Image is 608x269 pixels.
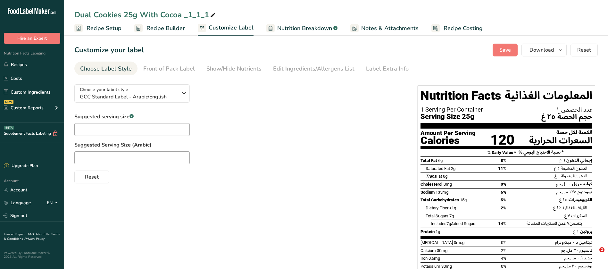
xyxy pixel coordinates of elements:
span: 4% [501,256,506,261]
span: Dietary Fiber [426,206,448,210]
span: ٠ غ [554,172,560,181]
span: ١٥ غ [559,195,568,204]
span: Cholesterol [421,182,443,187]
span: ٧ غ [564,219,570,228]
div: Upgrade Plan [4,163,38,169]
span: Recipe Costing [444,24,483,33]
span: Fat [426,174,442,179]
span: Includes Added Sugars [431,221,477,226]
span: Iron [421,256,428,261]
a: Nutrition Breakdown [266,21,337,36]
span: فيتامين د [576,238,592,247]
span: 6% [501,190,506,195]
a: Notes & Attachments [350,21,419,36]
span: Notes & Attachments [361,24,419,33]
span: ٧ غ [564,211,570,220]
div: Calories [421,136,476,145]
div: Choose Label Style [80,64,132,73]
span: ٠٫٦ مل.جم [564,254,583,263]
span: 30mg [441,264,452,269]
span: 5% [501,198,506,202]
span: كوليسترول [572,180,592,189]
span: 2% [501,206,506,210]
div: 120 [490,135,514,145]
span: 30mg [437,248,447,253]
a: Hire an Expert . [4,232,27,237]
label: Suggested serving size [74,113,190,121]
span: Customize Label [209,23,254,32]
button: Choose your label style GCC Standard Label - Arabic/English [74,84,190,103]
div: BETA [4,126,14,130]
span: <١ غ [553,203,562,212]
span: Total Fat [421,158,437,163]
span: <1g [449,206,456,210]
span: 2 [599,247,604,252]
button: Download [521,44,567,56]
a: Recipe Setup [74,21,121,36]
span: 15g [460,198,467,202]
span: الدهون المتحولة [561,172,587,181]
span: 8% [501,158,506,163]
div: NEW [4,100,13,104]
span: Serving Size 25g [421,113,474,121]
span: Recipe Setup [87,24,121,33]
span: Reset [85,173,99,181]
span: Saturated Fat [426,166,450,171]
span: 135mg [436,190,448,195]
div: Edit Ingredients/Allergens List [273,64,354,73]
span: Download [529,46,554,54]
div: Amount Per Serving [421,130,476,145]
div: EN [47,199,60,207]
span: ٦ غ [560,156,565,165]
span: GCC Standard Label - Arabic/English [80,93,178,101]
button: Reset [74,171,109,183]
span: 11% [498,166,506,171]
span: Total Sugars [426,214,448,218]
span: Choose your label style [80,86,128,93]
span: يتضمن من السكريات المضافة [527,219,582,228]
label: Suggested Serving Size (Arabic) [74,141,405,149]
span: 14% [498,221,506,226]
span: ١٣٥ مل.جم [556,188,577,197]
span: حجم الحصة ٢٥ غ [541,113,592,121]
button: Reset [571,44,598,56]
a: Recipe Costing [431,21,483,36]
span: Save [499,46,511,54]
span: ١ غ [573,227,579,236]
span: 1g [436,229,440,234]
span: 0mcg [454,240,464,245]
span: صوديوم [578,188,592,197]
h1: Customize your label [74,45,144,55]
span: الألياف الغذائية [562,203,587,212]
span: Total Carbohydrates [421,198,459,202]
div: السعرات الحرارية [529,136,592,145]
a: FAQ . [28,232,36,237]
span: 0mg [444,182,452,187]
div: Front of Pack Label [143,64,195,73]
span: Nutrition Breakdown [277,24,332,33]
span: [MEDICAL_DATA] [421,240,453,245]
span: الدهون المشبعة [561,164,587,173]
span: 0% [501,182,506,187]
span: حديد [584,254,592,263]
a: Customize Label [198,21,254,36]
span: 0% [501,240,506,245]
span: 0g [443,174,447,179]
div: Show/Hide Nutrients [206,64,262,73]
a: Recipe Builder [134,21,185,36]
a: Privacy Policy [25,237,45,241]
div: Powered By FoodLabelMaker © 2025 All Rights Reserved [4,251,60,259]
span: 0.6mg [429,256,440,261]
span: الكربوهيدرات [569,195,592,204]
span: Recipe Builder [146,24,185,33]
span: Protein [421,229,435,234]
span: المعلومات الغذائية [505,88,592,103]
span: 2% [501,248,506,253]
span: بروتين [580,227,592,236]
span: 0% [501,264,506,269]
div: Dual Cookies 25g With Cocoa _1_1_1 [74,9,217,21]
div: Label Extra Info [366,64,409,73]
span: Reset [577,46,591,54]
span: 2g [451,166,455,171]
span: 7g [446,221,451,226]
